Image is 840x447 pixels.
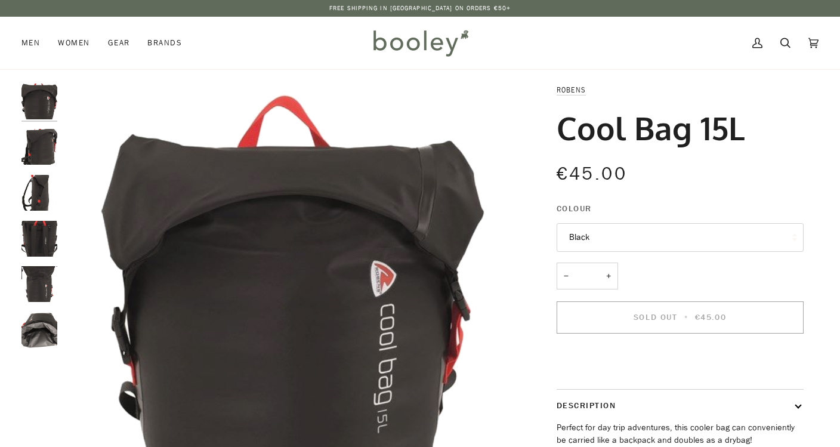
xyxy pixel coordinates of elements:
h1: Cool Bag 15L [557,108,745,147]
p: Perfect for day trip adventures, this cooler bag can conveniently be carried like a backpack and ... [557,421,804,447]
span: • [681,312,692,323]
span: Men [21,37,40,49]
a: Robens [557,85,586,95]
span: Brands [147,37,182,49]
a: Brands [138,17,191,69]
img: Robens Cool Bag 15L Black - Booley Galway [21,84,57,119]
img: Robens Cool Bag 15L - Booley Galway [21,312,57,348]
a: Women [49,17,98,69]
button: − [557,263,576,289]
span: €45.00 [557,162,627,186]
span: Gear [108,37,130,49]
input: Quantity [557,263,618,289]
img: Robens Cool Bag 15L - Booley Galway [21,221,57,257]
p: Free Shipping in [GEOGRAPHIC_DATA] on Orders €50+ [329,4,511,13]
a: Men [21,17,49,69]
span: Women [58,37,89,49]
span: €45.00 [695,312,726,323]
button: + [599,263,618,289]
button: Sold Out • €45.00 [557,301,804,334]
img: Booley [368,26,472,60]
span: Sold Out [634,312,677,323]
img: Robens Cool Bag 15L - Booley Galway [21,266,57,302]
span: Colour [557,202,592,215]
button: Description [557,390,804,421]
img: Robens Cool Bag 15L - Booley Galway [21,129,57,165]
img: Robens Cool Bag 15L - Booley Galway [21,175,57,211]
button: Black [557,223,804,252]
a: Gear [99,17,139,69]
